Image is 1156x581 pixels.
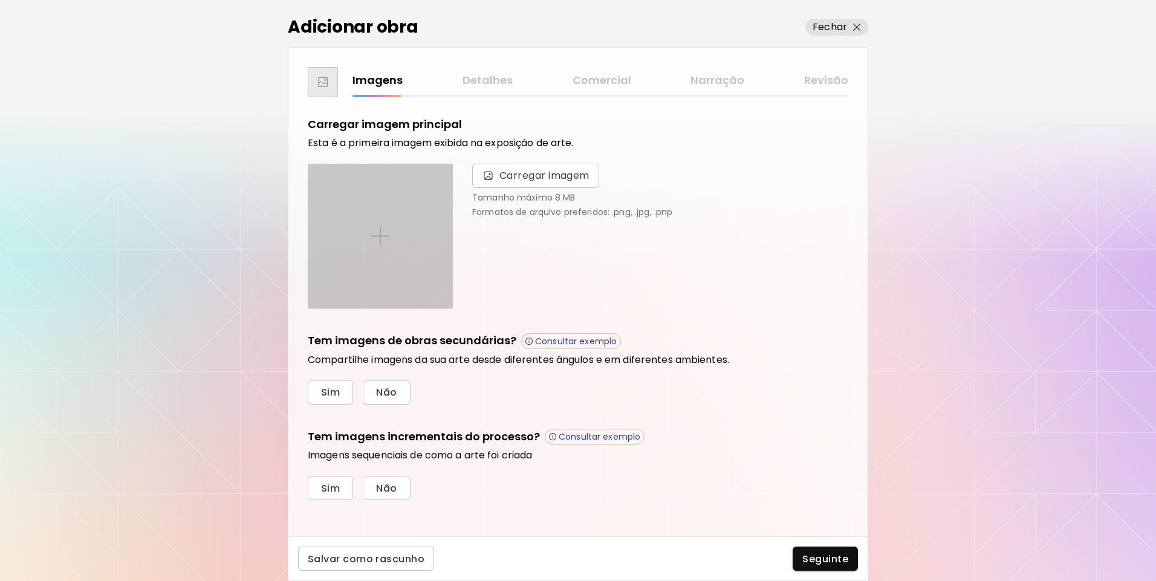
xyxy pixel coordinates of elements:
p: Tamanho máximo 8 MB [472,193,848,202]
button: Consultar exemplo [545,429,645,445]
h5: Carregar imagem principal [308,117,462,132]
span: Salvar como rascunho [308,553,424,565]
button: Sim [308,476,353,500]
span: Seguinte [802,553,848,565]
p: Consultar exemplo [535,336,617,347]
span: Não [376,386,397,399]
button: Seguinte [793,547,858,571]
button: Não [363,380,410,405]
h6: Imagens sequenciais de como a arte foi criada [308,449,848,461]
h5: Tem imagens de obras secundárias? [308,333,516,349]
img: placeholder [371,226,390,246]
button: Sim [308,380,353,405]
p: Consultar exemplo [559,431,640,442]
h6: Compartilhe imagens da sua arte desde diferentes ângulos e em diferentes ambientes. [308,354,848,366]
span: Sim [321,386,340,399]
img: thumbnail [318,77,328,87]
span: Sim [321,482,340,495]
button: Consultar exemplo [521,333,621,349]
span: Carregar imagem [472,164,599,188]
h5: Tem imagens incrementais do processo? [308,429,540,445]
span: Não [376,482,397,495]
button: Não [363,476,410,500]
p: Formatos de arquivo preferidos: .png, .jpg, .pnp [472,207,848,217]
span: Carregar imagem [499,169,589,183]
h6: Esta é a primeira imagem exibida na exposição de arte. [308,137,848,149]
button: Salvar como rascunho [298,547,434,571]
